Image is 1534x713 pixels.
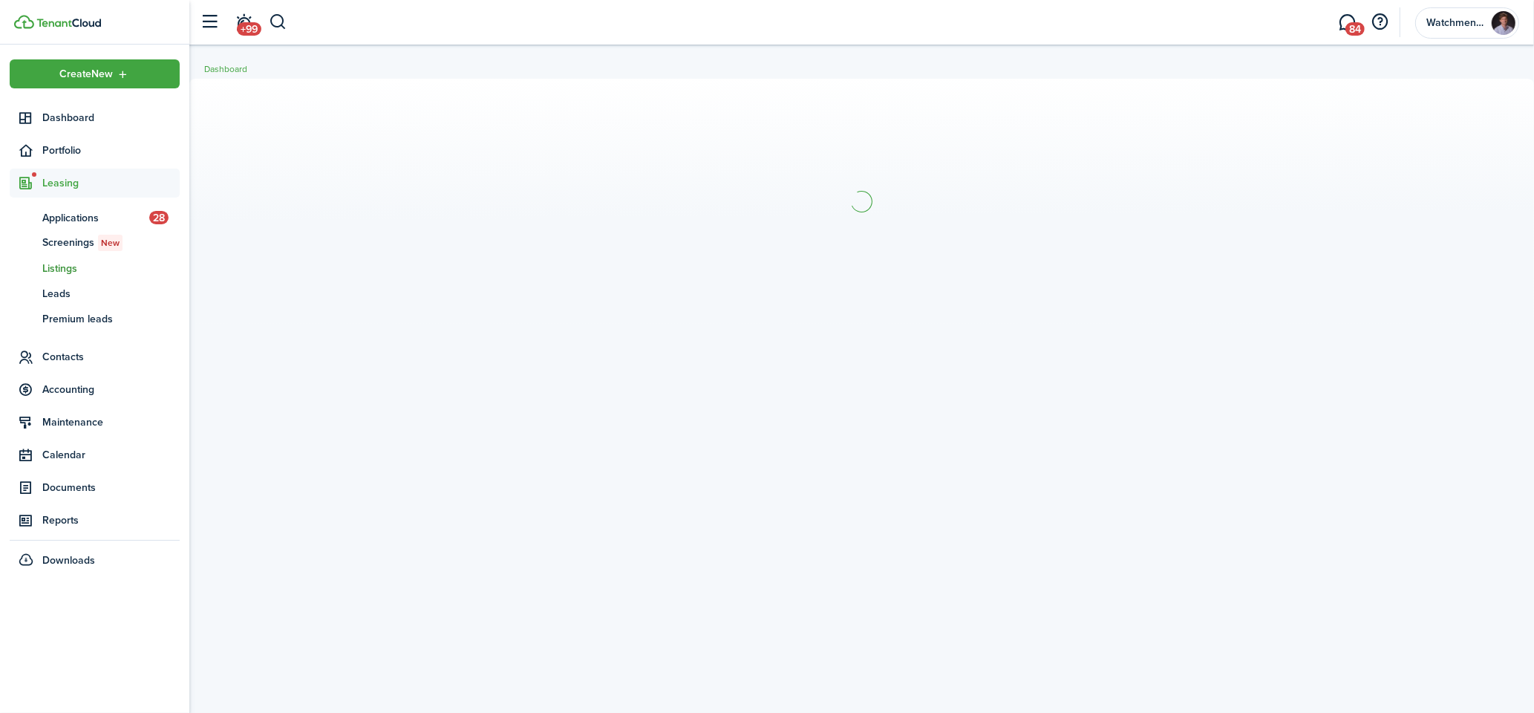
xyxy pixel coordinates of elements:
span: Premium leads [42,311,180,327]
span: Documents [42,480,180,495]
span: +99 [237,22,261,36]
span: Create New [60,69,114,79]
span: Leads [42,286,180,302]
img: Watchmen Property Management [1492,11,1515,35]
img: TenantCloud [36,19,101,27]
span: Screenings [42,235,180,251]
button: Open resource center [1368,10,1393,35]
button: Search [269,10,287,35]
span: Leasing [42,175,180,191]
span: Downloads [42,553,95,568]
button: Open menu [10,59,180,88]
span: Portfolio [42,143,180,158]
a: Dashboard [10,103,180,132]
a: Premium leads [10,306,180,331]
a: Dashboard [204,62,247,76]
span: Applications [42,210,149,226]
span: Watchmen Property Management [1426,18,1486,28]
span: Accounting [42,382,180,397]
span: 28 [149,211,169,224]
a: Reports [10,506,180,535]
span: Contacts [42,349,180,365]
a: Applications28 [10,205,180,230]
img: Loading [849,189,875,215]
a: Listings [10,255,180,281]
span: 84 [1345,22,1365,36]
a: Notifications [230,4,258,42]
span: Calendar [42,447,180,463]
a: Messaging [1334,4,1362,42]
a: Leads [10,281,180,306]
img: TenantCloud [14,15,34,29]
span: Reports [42,512,180,528]
span: Dashboard [42,110,180,126]
span: Listings [42,261,180,276]
span: Maintenance [42,414,180,430]
a: ScreeningsNew [10,230,180,255]
span: New [101,236,120,250]
button: Open sidebar [196,8,224,36]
